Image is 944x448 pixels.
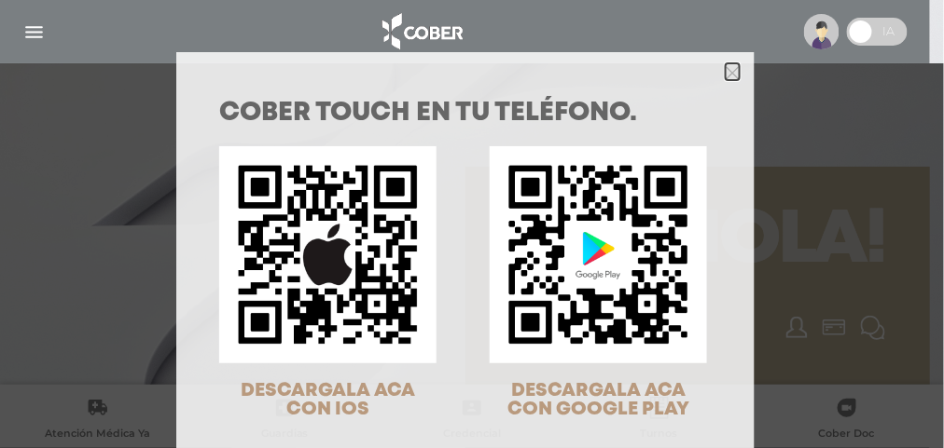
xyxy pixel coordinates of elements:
[241,382,415,418] span: DESCARGALA ACA CON IOS
[220,101,711,127] h1: COBER TOUCH en tu teléfono.
[490,146,707,363] img: qr-code
[219,146,437,363] img: qr-code
[507,382,689,418] span: DESCARGALA ACA CON GOOGLE PLAY
[726,63,740,80] button: Close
